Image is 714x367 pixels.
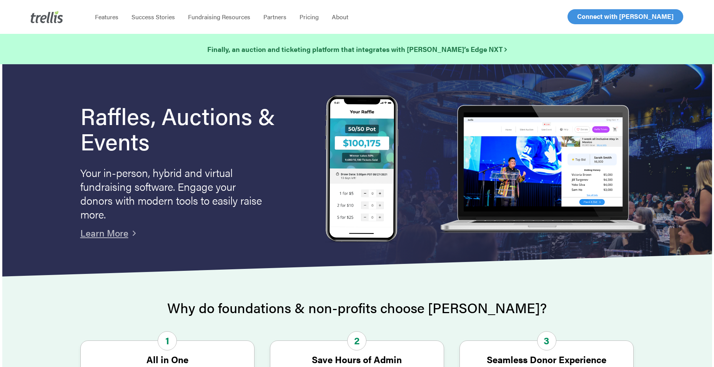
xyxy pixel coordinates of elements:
img: rafflelaptop_mac_optim.png [436,105,649,234]
span: About [332,12,348,21]
span: Pricing [300,12,319,21]
h2: Why do foundations & non-profits choose [PERSON_NAME]? [80,300,634,315]
strong: All in One [146,353,188,366]
strong: Save Hours of Admin [312,353,402,366]
a: Fundraising Resources [181,13,257,21]
span: Connect with [PERSON_NAME] [577,12,674,21]
h1: Raffles, Auctions & Events [80,103,297,153]
a: Finally, an auction and ticketing platform that integrates with [PERSON_NAME]’s Edge NXT [207,44,507,55]
p: Your in-person, hybrid and virtual fundraising software. Engage your donors with modern tools to ... [80,165,265,221]
span: Success Stories [131,12,175,21]
img: Trellis [31,11,63,23]
a: Success Stories [125,13,181,21]
span: Fundraising Resources [188,12,250,21]
a: Features [88,13,125,21]
span: 3 [537,331,556,350]
a: Connect with [PERSON_NAME] [568,9,683,24]
a: Partners [257,13,293,21]
span: Features [95,12,118,21]
img: Trellis Raffles, Auctions and Event Fundraising [325,95,398,244]
a: About [325,13,355,21]
a: Pricing [293,13,325,21]
span: Partners [263,12,286,21]
span: 1 [158,331,177,350]
strong: Seamless Donor Experience [487,353,606,366]
a: Learn More [80,226,128,239]
strong: Finally, an auction and ticketing platform that integrates with [PERSON_NAME]’s Edge NXT [207,44,507,54]
span: 2 [347,331,366,350]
